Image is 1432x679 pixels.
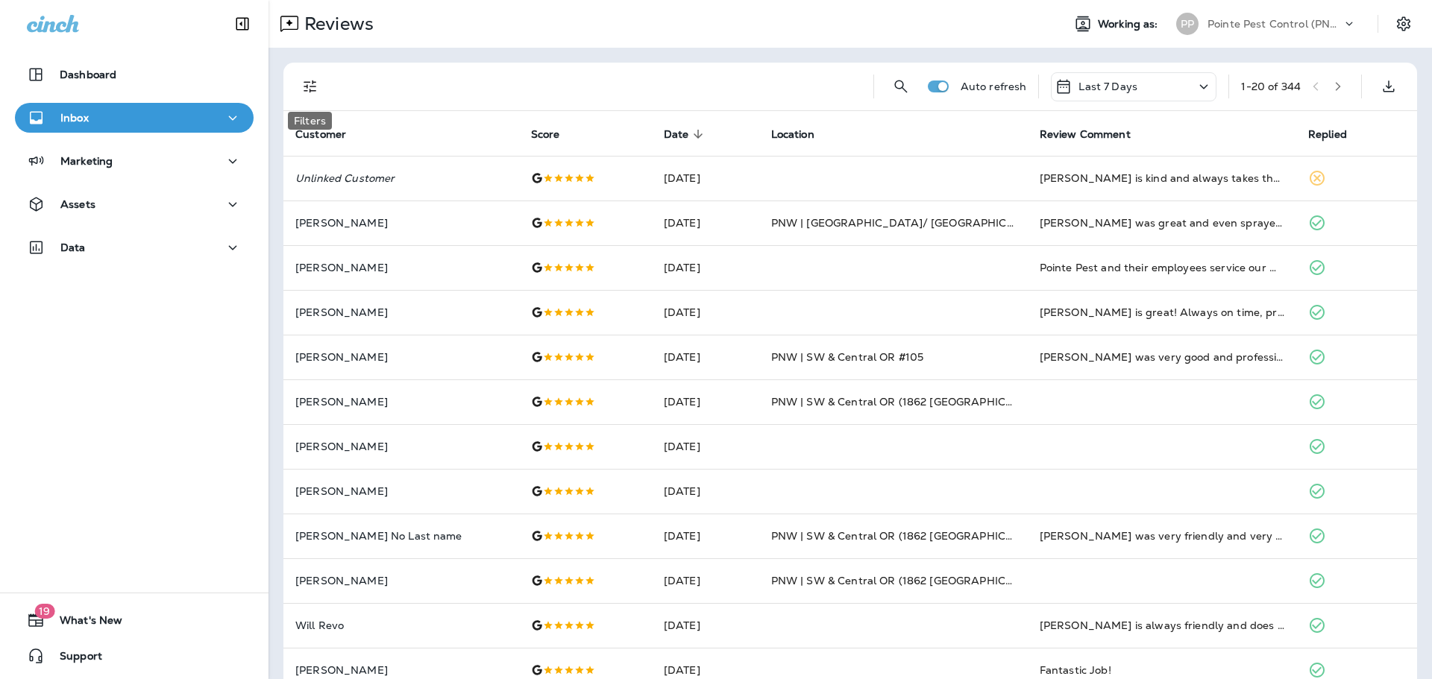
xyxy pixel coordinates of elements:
[295,664,507,676] p: [PERSON_NAME]
[1040,618,1284,633] div: Austin is always friendly and does a great job. We appreciate his attention to detail
[1040,215,1284,230] div: Levi was great and even sprayed some of my dad’s pieces of wood that he’s drying. Love Pointe Pes...
[295,306,507,318] p: [PERSON_NAME]
[1040,127,1150,141] span: Review Comment
[771,529,1067,543] span: PNW | SW & Central OR (1862 [GEOGRAPHIC_DATA] SE)
[1040,663,1284,678] div: Fantastic Job!
[15,605,254,635] button: 19What's New
[295,172,507,184] p: Unlinked Customer
[295,127,365,141] span: Customer
[34,604,54,619] span: 19
[295,351,507,363] p: [PERSON_NAME]
[1176,13,1199,35] div: PP
[1040,305,1284,320] div: John is great! Always on time, professional, and quick. Have not had stink bugs, ear wigs, or was...
[15,103,254,133] button: Inbox
[771,127,834,141] span: Location
[1308,128,1347,141] span: Replied
[652,335,759,379] td: [DATE]
[60,198,95,210] p: Assets
[1040,171,1284,186] div: Derek is kind and always takes the time to answer all my questions.
[652,469,759,514] td: [DATE]
[295,72,325,101] button: Filters
[1040,350,1284,364] div: Kevin was very good and professional
[771,128,814,141] span: Location
[1098,18,1161,31] span: Working as:
[664,127,709,141] span: Date
[295,262,507,274] p: [PERSON_NAME]
[652,379,759,424] td: [DATE]
[771,574,1067,587] span: PNW | SW & Central OR (1862 [GEOGRAPHIC_DATA] SE)
[771,216,1047,230] span: PNW | [GEOGRAPHIC_DATA]/ [GEOGRAPHIC_DATA]
[15,146,254,176] button: Marketing
[1040,528,1284,543] div: Jacob was very friendly and very knowledgeable and explained what he was going to do and how it w...
[295,530,507,542] p: [PERSON_NAME] No Last name
[298,13,374,35] p: Reviews
[652,290,759,335] td: [DATE]
[652,200,759,245] td: [DATE]
[1390,10,1417,37] button: Settings
[60,112,89,124] p: Inbox
[295,396,507,408] p: [PERSON_NAME]
[886,72,916,101] button: Search Reviews
[652,424,759,469] td: [DATE]
[1374,72,1404,101] button: Export as CSV
[652,514,759,558] td: [DATE]
[295,217,507,229] p: [PERSON_NAME]
[531,127,580,141] span: Score
[1241,80,1301,92] div: 1 - 20 of 344
[652,603,759,648] td: [DATE]
[222,9,263,39] button: Collapse Sidebar
[295,575,507,587] p: [PERSON_NAME]
[1208,18,1342,30] p: Pointe Pest Control (PNW)
[45,650,102,668] span: Support
[961,80,1027,92] p: Auto refresh
[60,155,113,167] p: Marketing
[15,641,254,671] button: Support
[1040,128,1131,141] span: Review Comment
[771,350,924,364] span: PNW | SW & Central OR #105
[1078,80,1137,92] p: Last 7 Days
[652,156,759,200] td: [DATE]
[771,395,1067,408] span: PNW | SW & Central OR (1862 [GEOGRAPHIC_DATA] SE)
[295,128,346,141] span: Customer
[664,128,689,141] span: Date
[295,440,507,452] p: [PERSON_NAME]
[15,60,254,89] button: Dashboard
[1308,127,1366,141] span: Replied
[60,69,116,80] p: Dashboard
[15,189,254,219] button: Assets
[1040,260,1284,275] div: Pointe Pest and their employees service our Airbnb cabin quarterly and always are available, resp...
[45,614,122,632] span: What's New
[15,233,254,262] button: Data
[652,558,759,603] td: [DATE]
[60,241,86,253] p: Data
[531,128,560,141] span: Score
[288,112,332,130] div: Filters
[295,485,507,497] p: [PERSON_NAME]
[652,245,759,290] td: [DATE]
[295,619,507,631] p: Will Revo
